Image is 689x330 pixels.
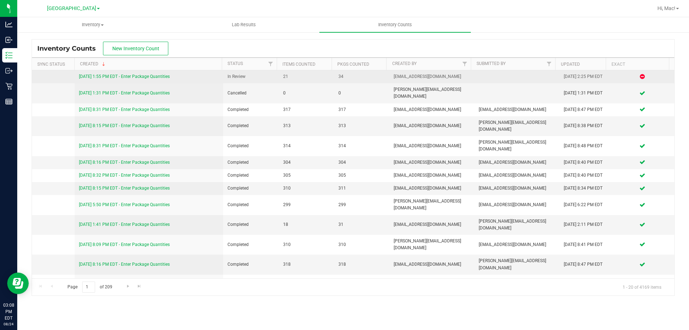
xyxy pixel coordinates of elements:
p: 08/24 [3,321,14,327]
a: [DATE] 1:41 PM EDT - Enter Package Quantities [79,222,170,227]
span: New Inventory Count [112,46,159,51]
span: Completed [228,221,274,228]
span: 324 [338,278,385,284]
span: Inventory [18,22,168,28]
span: 31 [338,221,385,228]
inline-svg: Outbound [5,67,13,74]
span: 314 [283,143,330,149]
div: [DATE] 8:36 AM EDT [564,278,606,284]
span: [EMAIL_ADDRESS][DOMAIN_NAME] [394,185,470,192]
input: 1 [82,282,95,293]
span: 21 [283,73,330,80]
div: [DATE] 8:48 PM EDT [564,143,606,149]
span: [PERSON_NAME][EMAIL_ADDRESS][DOMAIN_NAME] [479,218,555,232]
span: [PERSON_NAME][EMAIL_ADDRESS][DOMAIN_NAME] [394,198,470,212]
div: [DATE] 6:22 PM EDT [564,201,606,208]
span: [EMAIL_ADDRESS][DOMAIN_NAME] [394,106,470,113]
span: Completed [228,143,274,149]
inline-svg: Reports [5,98,13,105]
span: 313 [283,122,330,129]
span: [EMAIL_ADDRESS][DOMAIN_NAME] [479,106,555,113]
a: Filter [543,58,555,70]
iframe: Resource center [7,273,29,294]
span: Inventory Counts [369,22,422,28]
inline-svg: Retail [5,83,13,90]
span: [EMAIL_ADDRESS][DOMAIN_NAME] [479,159,555,166]
div: [DATE] 8:38 PM EDT [564,122,606,129]
span: Completed [228,261,274,268]
span: 318 [338,261,385,268]
a: Filter [459,58,470,70]
inline-svg: Inventory [5,52,13,59]
a: [DATE] 8:16 PM EDT - Enter Package Quantities [79,262,170,267]
span: [EMAIL_ADDRESS][DOMAIN_NAME] [394,143,470,149]
inline-svg: Analytics [5,21,13,28]
span: Inventory Counts [37,45,103,52]
span: 310 [283,185,330,192]
span: [PERSON_NAME][EMAIL_ADDRESS][DOMAIN_NAME] [479,119,555,133]
span: 305 [283,172,330,179]
a: [DATE] 8:15 PM EDT - Enter Package Quantities [79,123,170,128]
a: [DATE] 8:15 PM EDT - Enter Package Quantities [79,186,170,191]
p: 03:08 PM EDT [3,302,14,321]
span: 311 [338,185,385,192]
span: Completed [228,278,274,284]
span: 313 [338,122,385,129]
span: 305 [338,172,385,179]
span: 310 [338,241,385,248]
span: [EMAIL_ADDRESS][DOMAIN_NAME] [394,261,470,268]
a: [DATE] 1:31 PM EDT - Enter Package Quantities [79,90,170,96]
span: Page of 209 [61,282,118,293]
a: [DATE] 8:09 PM EDT - Enter Package Quantities [79,242,170,247]
span: 34 [338,73,385,80]
inline-svg: Inbound [5,36,13,43]
div: [DATE] 2:11 PM EDT [564,221,606,228]
span: 299 [283,201,330,208]
a: Filter [265,58,277,70]
span: 310 [283,241,330,248]
a: Submitted By [477,61,506,66]
button: New Inventory Count [103,42,168,55]
span: Completed [228,172,274,179]
div: [DATE] 2:25 PM EDT [564,73,606,80]
a: [DATE] 5:50 PM EDT - Enter Package Quantities [79,202,170,207]
a: [DATE] 8:32 PM EDT - Enter Package Quantities [79,173,170,178]
span: [EMAIL_ADDRESS][DOMAIN_NAME] [479,241,555,248]
span: [GEOGRAPHIC_DATA] [47,5,96,11]
a: Status [228,61,243,66]
a: Items Counted [282,62,315,67]
span: In Review [228,73,274,80]
span: 317 [338,106,385,113]
span: [EMAIL_ADDRESS][DOMAIN_NAME] [479,201,555,208]
span: 317 [283,106,330,113]
span: [PERSON_NAME][EMAIL_ADDRESS][DOMAIN_NAME] [479,257,555,271]
a: Go to the last page [134,282,145,291]
span: Hi, Mac! [657,5,675,11]
span: Lab Results [222,22,266,28]
span: [EMAIL_ADDRESS][DOMAIN_NAME] [479,185,555,192]
span: Completed [228,201,274,208]
span: [PERSON_NAME][EMAIL_ADDRESS][DOMAIN_NAME] [394,238,470,251]
span: 324 [283,278,330,284]
a: Lab Results [168,17,319,32]
a: Updated [561,62,580,67]
div: [DATE] 8:34 PM EDT [564,185,606,192]
span: 314 [338,143,385,149]
span: [EMAIL_ADDRESS][DOMAIN_NAME] [394,122,470,129]
span: Completed [228,122,274,129]
div: [DATE] 8:41 PM EDT [564,241,606,248]
span: [PERSON_NAME][EMAIL_ADDRESS][DOMAIN_NAME] [394,86,470,100]
span: 18 [283,221,330,228]
span: Completed [228,185,274,192]
span: Cancelled [228,90,274,97]
span: [EMAIL_ADDRESS][DOMAIN_NAME] [479,172,555,179]
a: Inventory Counts [319,17,470,32]
a: Sync Status [37,62,65,67]
div: [DATE] 8:47 PM EDT [564,261,606,268]
span: [EMAIL_ADDRESS][DOMAIN_NAME] [394,73,470,80]
span: Completed [228,106,274,113]
span: 299 [338,201,385,208]
a: Go to the next page [123,282,133,291]
span: 304 [283,159,330,166]
a: [DATE] 8:31 PM EDT - Enter Package Quantities [79,107,170,112]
